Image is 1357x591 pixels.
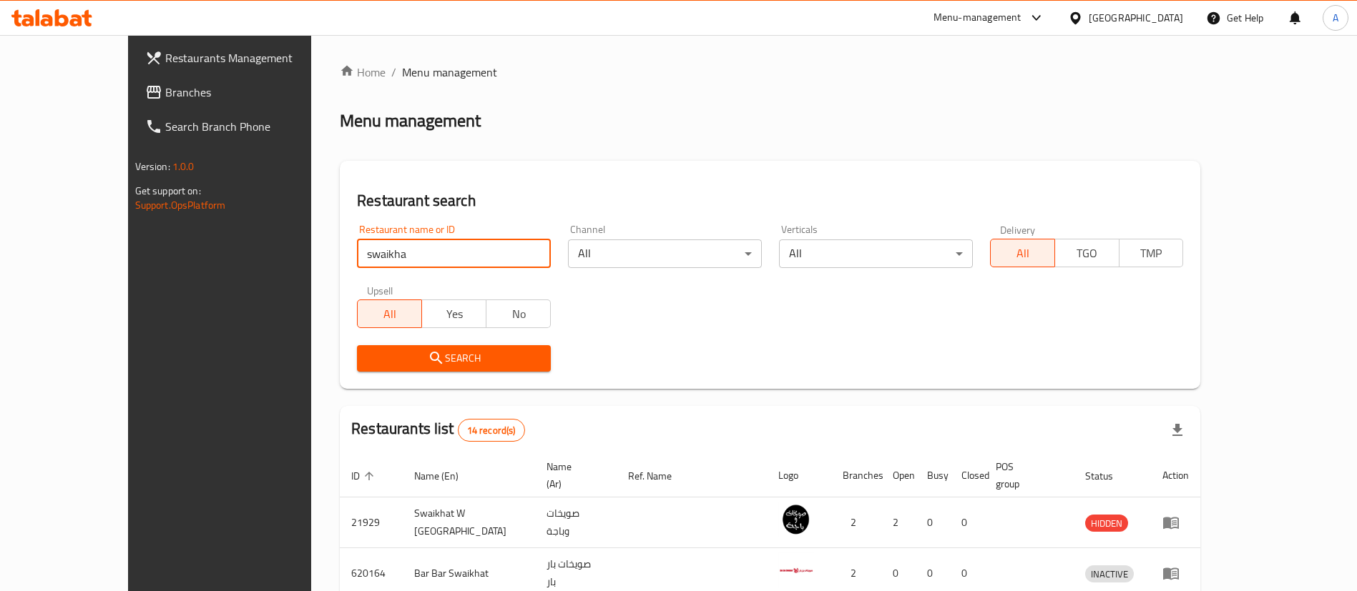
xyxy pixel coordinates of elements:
[881,454,916,497] th: Open
[990,239,1055,267] button: All
[357,190,1183,212] h2: Restaurant search
[340,109,481,132] h2: Menu management
[414,467,477,485] span: Name (En)
[340,64,386,81] a: Home
[916,454,950,497] th: Busy
[421,299,486,328] button: Yes
[134,109,355,144] a: Search Branch Phone
[363,304,416,324] span: All
[996,243,1049,264] span: All
[368,349,539,367] span: Search
[165,84,343,101] span: Branches
[357,299,422,328] button: All
[535,497,617,548] td: صويخات وباجة
[357,345,551,372] button: Search
[340,497,403,548] td: 21929
[934,9,1022,26] div: Menu-management
[1162,565,1189,582] div: Menu
[172,157,195,176] span: 1.0.0
[950,497,984,548] td: 0
[351,418,524,442] h2: Restaurants list
[357,239,551,268] input: Search for restaurant name or ID..
[1085,515,1128,532] span: HIDDEN
[881,497,916,548] td: 2
[778,552,814,588] img: Bar Bar Swaikhat
[165,49,343,66] span: Restaurants Management
[767,454,831,497] th: Logo
[135,196,226,214] a: Support.OpsPlatform
[134,41,355,75] a: Restaurants Management
[1162,514,1189,531] div: Menu
[547,458,599,492] span: Name (Ar)
[831,497,881,548] td: 2
[458,419,525,442] div: Total records count
[135,182,201,200] span: Get support on:
[1000,224,1036,234] label: Delivery
[1160,413,1195,447] div: Export file
[779,239,973,268] div: All
[1089,10,1183,26] div: [GEOGRAPHIC_DATA]
[492,304,545,324] span: No
[351,467,378,485] span: ID
[1054,239,1120,267] button: TGO
[916,497,950,548] td: 0
[134,75,355,109] a: Branches
[402,64,497,81] span: Menu management
[996,458,1057,492] span: POS group
[165,118,343,135] span: Search Branch Phone
[628,467,690,485] span: Ref. Name
[1119,239,1184,267] button: TMP
[1085,566,1134,582] span: INACTIVE
[1061,243,1114,264] span: TGO
[1333,10,1338,26] span: A
[403,497,535,548] td: Swaikhat W [GEOGRAPHIC_DATA]
[135,157,170,176] span: Version:
[486,299,551,328] button: No
[1085,515,1128,532] div: HIDDEN
[428,304,481,324] span: Yes
[1125,243,1178,264] span: TMP
[778,502,814,537] img: Swaikhat W Bacha
[1151,454,1200,497] th: Action
[340,64,1200,81] nav: breadcrumb
[367,285,393,295] label: Upsell
[459,424,524,437] span: 14 record(s)
[568,239,762,268] div: All
[950,454,984,497] th: Closed
[391,64,396,81] li: /
[831,454,881,497] th: Branches
[1085,467,1132,485] span: Status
